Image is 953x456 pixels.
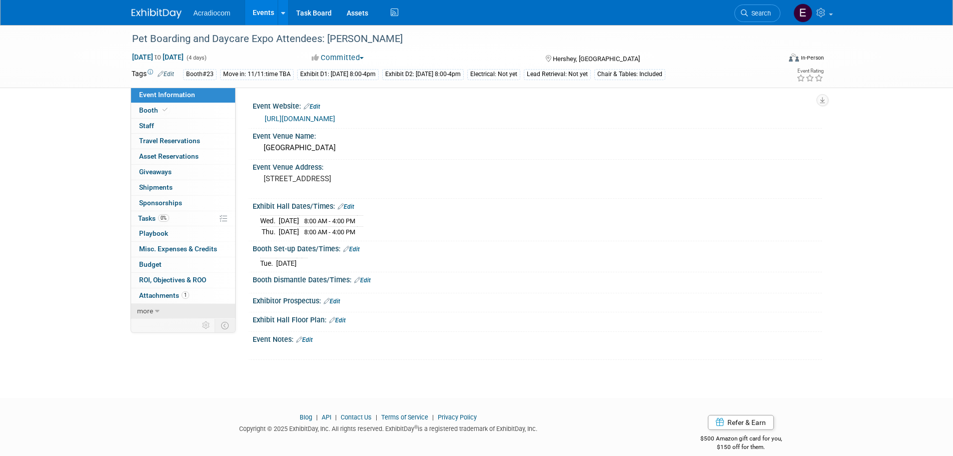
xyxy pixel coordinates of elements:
[139,106,170,114] span: Booth
[253,99,822,112] div: Event Website:
[131,149,235,164] a: Asset Reservations
[253,312,822,325] div: Exhibit Hall Floor Plan:
[789,54,799,62] img: Format-Inperson.png
[660,443,822,451] div: $150 off for them.
[139,91,195,99] span: Event Information
[131,304,235,319] a: more
[708,415,774,430] a: Refer & Earn
[253,160,822,172] div: Event Venue Address:
[314,413,320,421] span: |
[333,413,339,421] span: |
[296,336,313,343] a: Edit
[382,69,464,80] div: Exhibit D2: [DATE] 8:00-4pm
[304,228,355,236] span: 8:00 AM - 4:00 PM
[381,413,428,421] a: Terms of Service
[800,54,824,62] div: In-Person
[138,214,169,222] span: Tasks
[139,122,154,130] span: Staff
[279,227,299,237] td: [DATE]
[253,332,822,345] div: Event Notes:
[304,217,355,225] span: 8:00 AM - 4:00 PM
[324,298,340,305] a: Edit
[139,291,189,299] span: Attachments
[131,242,235,257] a: Misc. Expenses & Credits
[265,115,335,123] a: [URL][DOMAIN_NAME]
[131,196,235,211] a: Sponsorships
[253,129,822,141] div: Event Venue Name:
[260,140,814,156] div: [GEOGRAPHIC_DATA]
[341,413,372,421] a: Contact Us
[186,55,207,61] span: (4 days)
[260,216,279,227] td: Wed.
[354,277,371,284] a: Edit
[139,245,217,253] span: Misc. Expenses & Credits
[253,241,822,254] div: Booth Set-up Dates/Times:
[343,246,360,253] a: Edit
[308,53,368,63] button: Committed
[132,53,184,62] span: [DATE] [DATE]
[660,428,822,451] div: $500 Amazon gift card for you,
[131,103,235,118] a: Booth
[373,413,380,421] span: |
[297,69,379,80] div: Exhibit D1: [DATE] 8:00-4pm
[264,174,479,183] pre: [STREET_ADDRESS]
[276,258,297,269] td: [DATE]
[524,69,591,80] div: Lead Retrieval: Not yet
[132,422,646,433] div: Copyright © 2025 ExhibitDay, Inc. All rights reserved. ExhibitDay is a registered trademark of Ex...
[215,319,235,332] td: Toggle Event Tabs
[131,88,235,103] a: Event Information
[748,10,771,17] span: Search
[132,69,174,80] td: Tags
[129,30,765,48] div: Pet Boarding and Daycare Expo Attendees: [PERSON_NAME]
[338,203,354,210] a: Edit
[131,288,235,303] a: Attachments1
[414,424,418,430] sup: ®
[153,53,163,61] span: to
[131,165,235,180] a: Giveaways
[734,5,780,22] a: Search
[304,103,320,110] a: Edit
[253,272,822,285] div: Booth Dismantle Dates/Times:
[139,137,200,145] span: Travel Reservations
[279,216,299,227] td: [DATE]
[220,69,294,80] div: Move in: 11/11:time TBA
[139,260,162,268] span: Budget
[139,199,182,207] span: Sponsorships
[260,227,279,237] td: Thu.
[131,180,235,195] a: Shipments
[132,9,182,19] img: ExhibitDay
[139,152,199,160] span: Asset Reservations
[253,293,822,306] div: Exhibitor Prospectus:
[163,107,168,113] i: Booth reservation complete
[182,291,189,299] span: 1
[131,119,235,134] a: Staff
[430,413,436,421] span: |
[721,52,824,67] div: Event Format
[194,9,231,17] span: Acradiocom
[139,183,173,191] span: Shipments
[329,317,346,324] a: Edit
[131,211,235,226] a: Tasks0%
[322,413,331,421] a: API
[158,71,174,78] a: Edit
[158,214,169,222] span: 0%
[253,199,822,212] div: Exhibit Hall Dates/Times:
[198,319,215,332] td: Personalize Event Tab Strip
[300,413,312,421] a: Blog
[467,69,520,80] div: Electrical: Not yet
[594,69,665,80] div: Chair & Tables: Included
[793,4,812,23] img: Elizabeth Martinez
[260,258,276,269] td: Tue.
[438,413,477,421] a: Privacy Policy
[139,229,168,237] span: Playbook
[139,276,206,284] span: ROI, Objectives & ROO
[131,226,235,241] a: Playbook
[131,134,235,149] a: Travel Reservations
[139,168,172,176] span: Giveaways
[137,307,153,315] span: more
[131,257,235,272] a: Budget
[553,55,640,63] span: Hershey, [GEOGRAPHIC_DATA]
[183,69,217,80] div: Booth#23
[796,69,823,74] div: Event Rating
[131,273,235,288] a: ROI, Objectives & ROO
